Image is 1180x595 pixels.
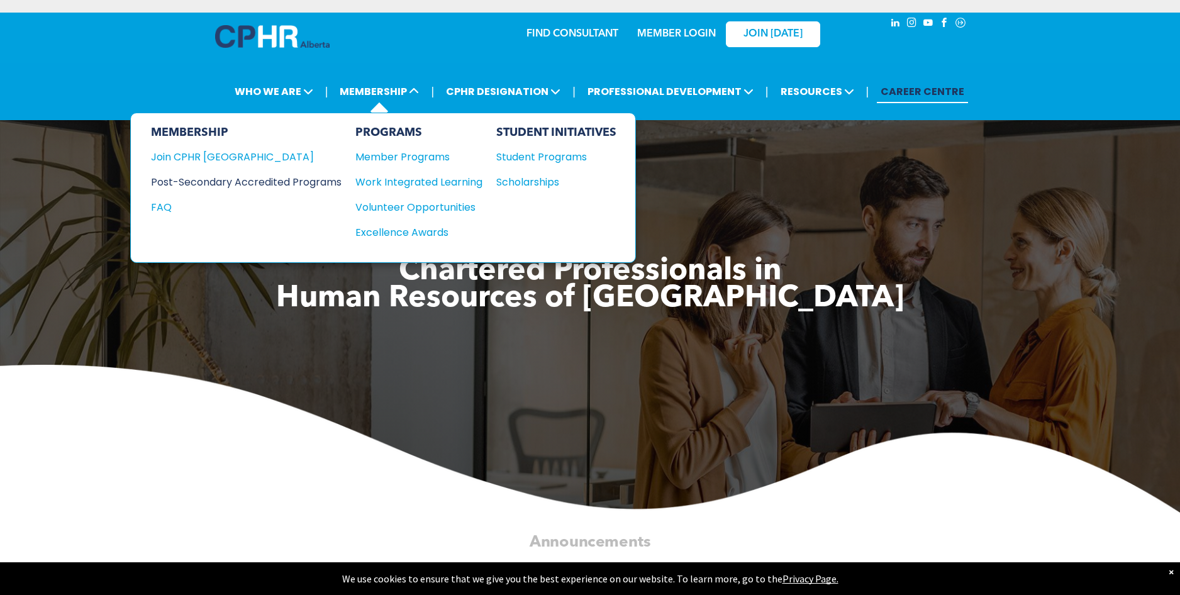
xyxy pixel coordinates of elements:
[743,28,803,40] span: JOIN [DATE]
[355,149,470,165] div: Member Programs
[355,149,482,165] a: Member Programs
[637,29,716,39] a: MEMBER LOGIN
[336,80,423,103] span: MEMBERSHIP
[276,284,904,314] span: Human Resources of [GEOGRAPHIC_DATA]
[496,126,616,140] div: STUDENT INITIATIVES
[584,80,757,103] span: PROFESSIONAL DEVELOPMENT
[431,79,434,104] li: |
[355,225,470,240] div: Excellence Awards
[355,199,482,215] a: Volunteer Opportunities
[765,79,769,104] li: |
[937,16,951,33] a: facebook
[355,199,470,215] div: Volunteer Opportunities
[866,79,869,104] li: |
[151,149,342,165] a: Join CPHR [GEOGRAPHIC_DATA]
[325,79,328,104] li: |
[496,174,616,190] a: Scholarships
[355,174,470,190] div: Work Integrated Learning
[215,25,330,48] img: A blue and white logo for cp alberta
[496,174,604,190] div: Scholarships
[877,80,968,103] a: CAREER CENTRE
[151,199,323,215] div: FAQ
[496,149,616,165] a: Student Programs
[777,80,858,103] span: RESOURCES
[355,174,482,190] a: Work Integrated Learning
[151,174,323,190] div: Post-Secondary Accredited Programs
[1169,565,1174,578] div: Dismiss notification
[231,80,317,103] span: WHO WE ARE
[496,149,604,165] div: Student Programs
[355,126,482,140] div: PROGRAMS
[904,16,918,33] a: instagram
[355,225,482,240] a: Excellence Awards
[530,535,651,550] span: Announcements
[399,257,782,287] span: Chartered Professionals in
[151,199,342,215] a: FAQ
[888,16,902,33] a: linkedin
[921,16,935,33] a: youtube
[954,16,967,33] a: Social network
[782,572,838,585] a: Privacy Page.
[572,79,576,104] li: |
[151,126,342,140] div: MEMBERSHIP
[442,80,564,103] span: CPHR DESIGNATION
[526,29,618,39] a: FIND CONSULTANT
[151,149,323,165] div: Join CPHR [GEOGRAPHIC_DATA]
[151,174,342,190] a: Post-Secondary Accredited Programs
[726,21,820,47] a: JOIN [DATE]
